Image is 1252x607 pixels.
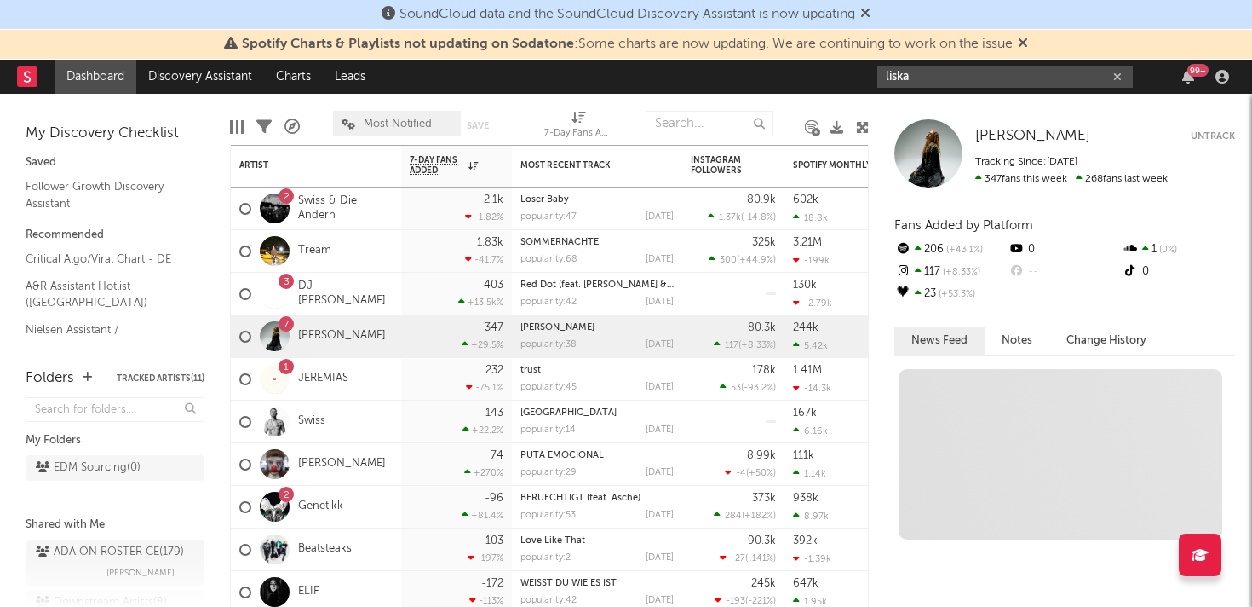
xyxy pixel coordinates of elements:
div: 7-Day Fans Added (7-Day Fans Added) [544,124,612,144]
div: Red Dot (feat. Shindy & AJ Tracey) [520,280,674,290]
div: EDM Sourcing ( 0 ) [36,458,141,478]
span: +44.9 % [739,256,773,265]
div: 244k [793,322,818,333]
div: 1 [1122,239,1235,261]
div: My Folders [26,431,204,451]
span: 0 % [1157,246,1177,255]
span: -93.2 % [744,384,773,393]
div: BERUECHTIGT (feat. Asche) [520,494,674,503]
input: Search for artists [877,66,1133,88]
span: Tracking Since: [DATE] [975,157,1077,167]
span: [PERSON_NAME] [975,129,1090,143]
div: 8.99k [747,450,776,461]
div: 130k [793,280,817,291]
span: 53 [731,384,741,393]
div: -41.7 % [465,254,503,265]
div: 3.21M [793,237,822,248]
div: 373k [752,493,776,504]
div: 99 + [1187,64,1209,77]
div: ( ) [720,382,776,393]
div: 18.8k [793,212,828,223]
div: 2.1k [484,194,503,205]
div: 5.42k [793,340,828,351]
div: ( ) [715,595,776,606]
div: ( ) [714,339,776,350]
span: 268 fans last week [975,174,1168,184]
div: 74 [491,450,503,461]
a: Follower Growth Discovery Assistant [26,177,187,212]
div: ( ) [720,552,776,564]
button: 99+ [1182,70,1194,84]
div: Loser Baby [520,195,674,205]
div: +270 % [464,467,503,478]
div: 602k [793,194,818,205]
div: -2.79k [793,298,832,309]
div: 117 [894,261,1008,283]
button: Notes [985,327,1049,355]
span: 284 [725,512,742,521]
div: popularity: 14 [520,425,576,435]
span: 7-Day Fans Added [410,155,464,176]
span: +182 % [744,512,773,521]
input: Search for folders... [26,397,204,422]
div: ( ) [725,467,776,478]
a: WEISST DU WIE ES IST [520,579,617,588]
a: [PERSON_NAME] [975,128,1090,145]
div: [DATE] [646,425,674,435]
div: 245k [751,578,776,589]
div: 647k [793,578,818,589]
a: SOMMERNÄCHTE [520,238,599,247]
div: PUTA EMOCIONAL [520,451,674,460]
div: 6.16k [793,425,828,436]
div: +29.5 % [462,339,503,350]
button: Change History [1049,327,1163,355]
span: -27 [731,554,745,564]
div: Berlin am Meer [520,408,674,418]
div: popularity: 42 [520,596,577,605]
button: Untrack [1191,128,1235,145]
div: Sommer [520,323,674,332]
div: [DATE] [646,553,674,563]
div: [DATE] [646,468,674,477]
span: 300 [720,256,737,265]
a: Tream [298,244,331,258]
div: 1.14k [793,468,826,479]
div: ADA ON ROSTER CE ( 179 ) [36,542,184,563]
div: 938k [793,493,818,504]
a: [PERSON_NAME] [520,323,594,332]
div: popularity: 2 [520,553,571,563]
div: [DATE] [646,255,674,264]
a: Nielsen Assistant / [GEOGRAPHIC_DATA] [26,321,187,356]
div: ( ) [708,211,776,223]
a: ADA ON ROSTER CE(179)[PERSON_NAME] [26,540,204,586]
span: Spotify Charts & Playlists not updating on Sodatone [242,38,574,51]
div: ( ) [709,254,776,265]
div: popularity: 42 [520,298,577,307]
div: 143 [485,408,503,419]
div: Love Like That [520,536,674,546]
a: DJ [PERSON_NAME] [298,280,393,309]
div: Folders [26,368,74,389]
a: JEREMIAS [298,372,348,386]
div: -96 [485,493,503,504]
input: Search... [646,111,773,136]
div: -- [1008,261,1121,283]
span: Dismiss [860,8,870,21]
div: 1.41M [793,365,822,376]
div: -197 % [468,552,503,564]
div: A&R Pipeline [284,102,300,152]
div: -113 % [469,595,503,606]
div: popularity: 68 [520,255,577,264]
div: 23 [894,283,1008,305]
div: 7-Day Fans Added (7-Day Fans Added) [544,102,612,152]
div: popularity: 38 [520,340,577,350]
a: Loser Baby [520,195,569,205]
span: 1.37k [719,213,741,223]
a: Red Dot (feat. [PERSON_NAME] & [PERSON_NAME]) [520,280,746,290]
div: SOMMERNÄCHTE [520,238,674,247]
button: News Feed [894,327,985,355]
div: popularity: 45 [520,383,577,392]
span: Dismiss [1018,38,1028,51]
div: +81.4 % [462,510,503,521]
div: -172 [481,578,503,589]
